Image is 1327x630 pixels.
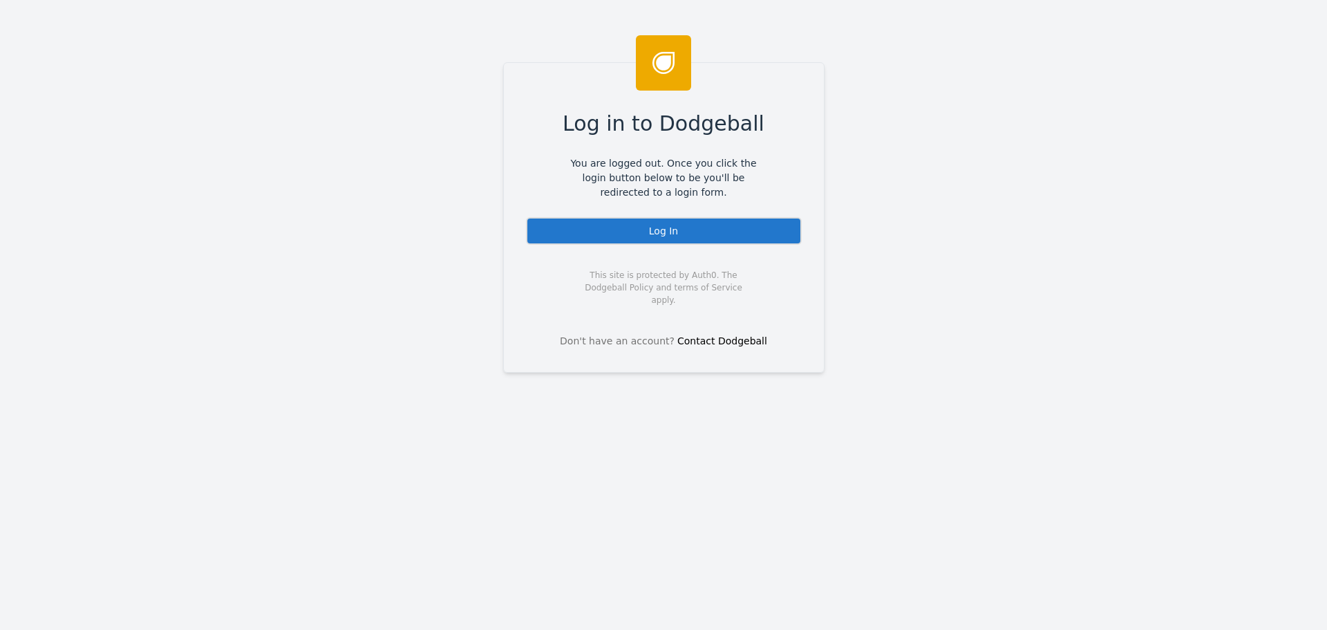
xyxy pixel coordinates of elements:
span: This site is protected by Auth0. The Dodgeball Policy and terms of Service apply. [573,269,755,306]
span: You are logged out. Once you click the login button below to be you'll be redirected to a login f... [561,156,767,200]
span: Log in to Dodgeball [563,108,764,139]
div: Log In [526,217,802,245]
span: Don't have an account? [560,334,675,349]
a: Contact Dodgeball [677,335,767,346]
